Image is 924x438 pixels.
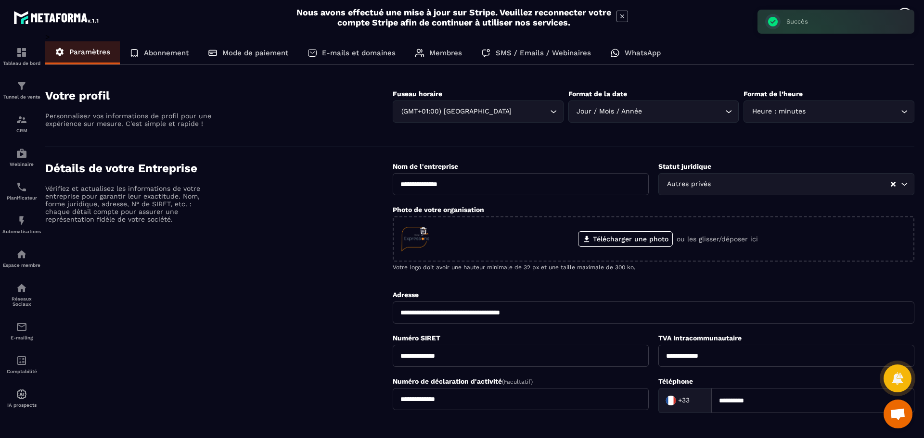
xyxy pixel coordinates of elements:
p: Espace membre [2,263,41,268]
img: formation [16,114,27,125]
input: Search for option [644,106,723,117]
input: Search for option [808,106,898,117]
h4: Votre profil [45,89,393,102]
img: automations [16,388,27,400]
p: Votre logo doit avoir une hauteur minimale de 32 px et une taille maximale de 300 ko. [393,264,914,271]
label: Photo de votre organisation [393,206,484,213]
p: Automatisations [2,229,41,234]
p: E-mails et domaines [322,49,396,57]
label: Téléphone [658,377,693,385]
p: Paramètres [69,48,110,56]
p: Tableau de bord [2,61,41,66]
label: Télécharger une photo [578,231,673,247]
p: Planificateur [2,195,41,200]
p: E-mailing [2,335,41,340]
div: Search for option [393,100,564,123]
p: Mode de paiement [222,49,288,57]
a: social-networksocial-networkRéseaux Sociaux [2,275,41,314]
label: Fuseau horaire [393,90,442,98]
a: formationformationTunnel de vente [2,73,41,107]
div: Search for option [568,100,739,123]
img: automations [16,249,27,260]
a: formationformationCRM [2,107,41,140]
a: schedulerschedulerPlanificateur [2,174,41,208]
p: Tunnel de vente [2,94,41,100]
a: formationformationTableau de bord [2,39,41,73]
p: ou les glisser/déposer ici [677,235,758,243]
input: Search for option [713,179,890,189]
span: Heure : minutes [750,106,808,117]
p: Personnalisez vos informations de profil pour une expérience sur mesure. C'est simple et rapide ! [45,112,214,127]
span: Autres privés [665,179,713,189]
label: Nom de l'entreprise [393,163,458,170]
span: (Facultatif) [502,378,533,385]
a: automationsautomationsAutomatisations [2,208,41,241]
a: emailemailE-mailing [2,314,41,348]
span: Jour / Mois / Année [575,106,644,117]
button: Clear Selected [891,181,896,188]
p: IA prospects [2,402,41,408]
label: TVA Intracommunautaire [658,334,742,342]
label: Format de la date [568,90,627,98]
a: Ouvrir le chat [884,400,912,428]
p: Membres [429,49,462,57]
label: Adresse [393,291,419,299]
a: automationsautomationsWebinaire [2,140,41,174]
p: CRM [2,128,41,133]
h4: Détails de votre Entreprise [45,162,393,175]
img: accountant [16,355,27,366]
img: social-network [16,282,27,294]
img: scheduler [16,181,27,193]
p: Abonnement [144,49,189,57]
p: Comptabilité [2,369,41,374]
img: formation [16,80,27,92]
p: WhatsApp [625,49,661,57]
img: formation [16,47,27,58]
div: Search for option [658,173,914,195]
h2: Nous avons effectué une mise à jour sur Stripe. Veuillez reconnecter votre compte Stripe afin de ... [296,7,612,27]
a: accountantaccountantComptabilité [2,348,41,381]
img: automations [16,215,27,226]
label: Numéro SIRET [393,334,440,342]
img: logo [13,9,100,26]
a: automationsautomationsEspace membre [2,241,41,275]
input: Search for option [692,393,701,408]
span: +33 [678,396,690,405]
p: Webinaire [2,162,41,167]
label: Code NAF [393,424,425,431]
img: Country Flag [661,391,680,410]
label: Statut juridique [658,163,711,170]
p: SMS / Emails / Webinaires [496,49,591,57]
p: Réseaux Sociaux [2,296,41,307]
p: Vérifiez et actualisez les informations de votre entreprise pour garantir leur exactitude. Nom, f... [45,185,214,223]
label: Numéro de déclaration d'activité [393,377,533,385]
span: (GMT+01:00) [GEOGRAPHIC_DATA] [399,106,513,117]
img: automations [16,148,27,159]
input: Search for option [513,106,548,117]
label: Format de l’heure [744,90,803,98]
div: Search for option [658,388,711,413]
img: email [16,321,27,333]
div: Search for option [744,100,914,123]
